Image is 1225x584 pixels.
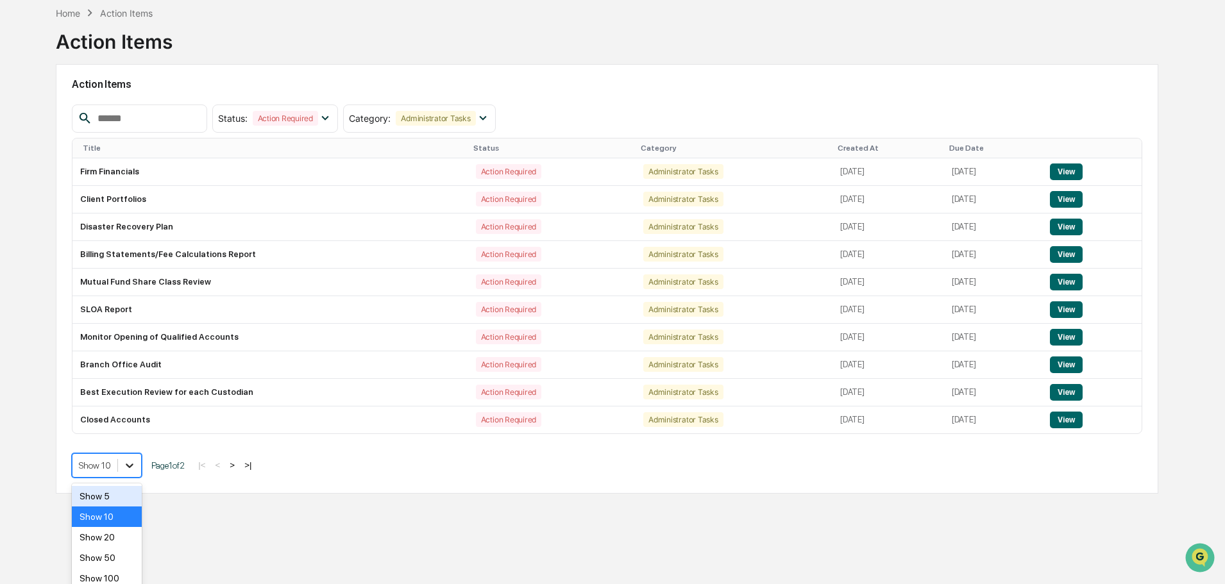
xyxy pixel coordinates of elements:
td: [DATE] [832,213,944,241]
div: Action Required [476,385,541,399]
button: View [1050,412,1083,428]
iframe: Open customer support [1184,542,1219,576]
div: Action Required [476,247,541,262]
div: Administrator Tasks [396,111,475,126]
a: 🔎Data Lookup [8,263,86,286]
span: Page 1 of 2 [151,460,185,471]
a: View [1050,167,1083,176]
td: [DATE] [832,379,944,406]
div: Administrator Tasks [643,385,723,399]
div: Administrator Tasks [643,330,723,344]
a: View [1050,194,1083,204]
span: Attestations [106,244,159,256]
td: Best Execution Review for each Custodian [72,379,468,406]
div: Title [83,144,462,153]
div: Action Required [476,219,541,234]
td: [DATE] [944,351,1042,379]
button: View [1050,219,1083,235]
td: Mutual Fund Share Class Review [72,269,468,296]
td: Billing Statements/Fee Calculations Report [72,241,468,269]
td: [DATE] [832,324,944,351]
div: Show 50 [72,547,142,568]
a: Powered byPylon [90,299,155,309]
a: View [1050,360,1083,369]
a: View [1050,277,1083,287]
div: We're available if you need us! [44,193,162,203]
div: Action Required [476,357,541,372]
td: [DATE] [832,158,944,186]
span: Category : [349,113,391,124]
div: Administrator Tasks [643,164,723,179]
a: View [1050,249,1083,259]
td: [DATE] [832,351,944,379]
button: Start new chat [218,184,233,199]
div: Action Required [476,274,541,289]
span: Pylon [128,299,155,309]
div: 🖐️ [13,245,23,255]
td: [DATE] [944,241,1042,269]
img: 1746055101610-c473b297-6a78-478c-a979-82029cc54cd1 [13,180,36,203]
div: Action Items [56,20,173,53]
button: View [1050,384,1083,401]
div: Status [473,144,630,153]
div: Action Required [476,302,541,317]
div: Action Required [476,330,541,344]
button: >| [241,460,255,471]
td: Branch Office Audit [72,351,468,379]
div: Administrator Tasks [643,357,723,372]
a: View [1050,222,1083,231]
button: View [1050,246,1083,263]
span: Status : [218,113,248,124]
button: View [1050,274,1083,290]
img: Greenboard [13,71,38,96]
td: [DATE] [944,213,1042,241]
div: Action Required [476,192,541,206]
div: Administrator Tasks [643,247,723,262]
td: Monitor Opening of Qualified Accounts [72,324,468,351]
td: [DATE] [944,296,1042,324]
button: > [226,460,239,471]
td: Closed Accounts [72,406,468,433]
td: Firm Financials [72,158,468,186]
td: SLOA Report [72,296,468,324]
a: 🗄️Attestations [88,238,164,262]
a: View [1050,415,1083,424]
button: |< [194,460,209,471]
div: Action Required [476,412,541,427]
span: Preclearance [26,244,83,256]
div: Administrator Tasks [643,274,723,289]
td: Client Portfolios [72,186,468,213]
div: Administrator Tasks [643,192,723,206]
a: View [1050,305,1083,314]
div: Administrator Tasks [643,412,723,427]
div: Start new chat [44,180,210,193]
a: View [1050,387,1083,397]
div: 🗄️ [93,245,103,255]
div: 🔎 [13,269,23,279]
td: [DATE] [944,379,1042,406]
td: [DATE] [944,406,1042,433]
button: View [1050,163,1083,180]
td: [DATE] [832,296,944,324]
td: [DATE] [832,269,944,296]
div: Administrator Tasks [643,302,723,317]
a: 🖐️Preclearance [8,238,88,262]
button: View [1050,329,1083,346]
div: Created At [838,144,939,153]
h2: Action Items [72,78,1142,90]
td: [DATE] [944,158,1042,186]
div: Show 5 [72,486,142,506]
td: Disaster Recovery Plan [72,213,468,241]
div: Action Required [476,164,541,179]
td: [DATE] [944,324,1042,351]
div: Category [641,144,827,153]
td: [DATE] [944,186,1042,213]
span: Data Lookup [26,268,81,281]
button: View [1050,301,1083,318]
td: [DATE] [944,269,1042,296]
div: Administrator Tasks [643,219,723,234]
td: [DATE] [832,186,944,213]
a: View [1050,332,1083,342]
button: View [1050,191,1083,208]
